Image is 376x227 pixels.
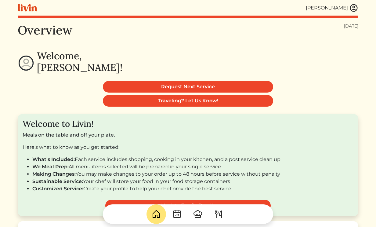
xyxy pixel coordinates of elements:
li: You may make changes to your order up to 48 hours before service without penalty [32,170,353,178]
h2: Welcome, [PERSON_NAME]! [37,50,122,74]
li: All menu items selected will be prepared in your single service [32,163,353,170]
img: user_account-e6e16d2ec92f44fc35f99ef0dc9cddf60790bfa021a6ecb1c896eb5d2907b31c.svg [349,3,358,13]
p: Meals on the table and off your plate. [23,131,353,139]
li: Your chef will store your food in your food storage containers [32,178,353,185]
a: Traveling? Let Us Know! [103,95,273,107]
h1: Overview [18,23,72,38]
img: ChefHat-a374fb509e4f37eb0702ca99f5f64f3b6956810f32a249b33092029f8484b388.svg [193,209,203,219]
img: CalendarDots-5bcf9d9080389f2a281d69619e1c85352834be518fbc73d9501aef674afc0d57.svg [172,209,182,219]
div: [PERSON_NAME] [306,4,348,12]
div: [DATE] [344,23,358,29]
a: Request Next Service [103,81,273,93]
img: House-9bf13187bcbb5817f509fe5e7408150f90897510c4275e13d0d5fca38e0b5951.svg [151,209,161,219]
span: Sustainable Service: [32,178,83,184]
p: Here's what to know as you get started: [23,144,353,151]
span: Making Changes: [32,171,76,177]
img: ForkKnife-55491504ffdb50bab0c1e09e7649658475375261d09fd45db06cec23bce548bf.svg [214,209,223,219]
span: We Meal Prep: [32,164,69,170]
li: Create your profile to help your chef provide the best service [32,185,353,192]
span: What's Included: [32,156,75,162]
img: profile-circle-6dcd711754eaac681cb4e5fa6e5947ecf152da99a3a386d1f417117c42b37ef2.svg [18,55,34,71]
h3: Welcome to Livin! [23,119,353,129]
img: livin-logo-a0d97d1a881af30f6274990eb6222085a2533c92bbd1e4f22c21b4f0d0e3210c.svg [18,4,37,12]
li: Each service includes shopping, cooking in your kitchen, and a post service clean up [32,156,353,163]
span: Customized Service: [32,186,83,192]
